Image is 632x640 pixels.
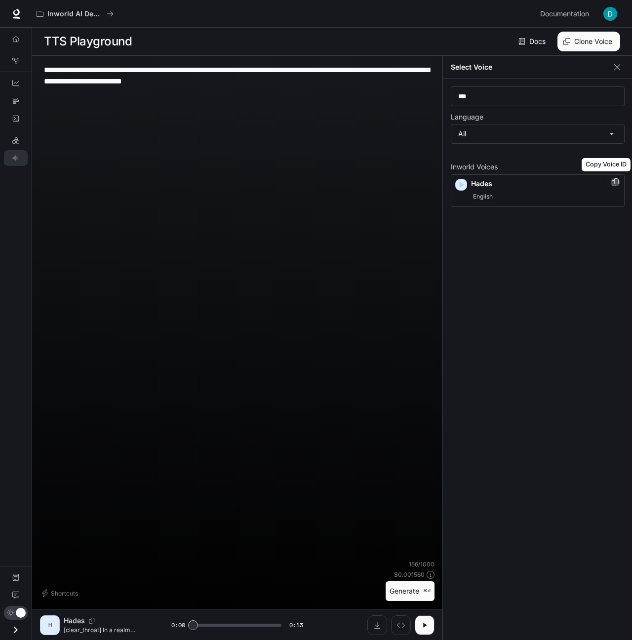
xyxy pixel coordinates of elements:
img: User avatar [603,7,617,21]
button: User avatar [600,4,620,24]
h1: TTS Playground [44,32,132,51]
p: Inworld AI Demos [47,10,103,18]
a: Documentation [536,4,596,24]
button: Download audio [367,615,387,635]
div: All [451,124,624,143]
span: Documentation [540,8,589,20]
span: 0:13 [289,620,303,630]
span: English [471,191,495,202]
a: Docs [516,32,550,51]
p: [clear_throat] In a realm where magic flows like rivers and dragons soar through crimson skies, a... [64,626,148,634]
a: Documentation [4,569,28,585]
button: Shortcuts [40,585,82,601]
p: Language [451,114,483,120]
span: Dark mode toggle [16,607,26,618]
button: Clone Voice [557,32,620,51]
p: Inworld Voices [451,163,625,170]
a: Graph Registry [4,53,28,69]
div: H [42,617,58,633]
button: Generate⌘⏎ [386,581,434,601]
div: Copy Voice ID [582,158,631,171]
button: Open drawer [4,620,27,640]
a: Traces [4,93,28,109]
span: 0:00 [171,620,185,630]
a: LLM Playground [4,132,28,148]
button: All workspaces [32,4,118,24]
p: Hades [471,179,620,189]
button: Copy Voice ID [610,178,620,186]
a: Feedback [4,587,28,603]
a: TTS Playground [4,150,28,166]
p: 156 / 1000 [409,560,434,568]
button: Inspect [391,615,411,635]
p: $ 0.001560 [394,570,425,579]
p: Hades [64,616,85,626]
a: Dashboards [4,75,28,91]
button: Copy Voice ID [85,618,99,624]
p: ⌘⏎ [423,588,431,594]
a: Overview [4,31,28,47]
a: Logs [4,111,28,126]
